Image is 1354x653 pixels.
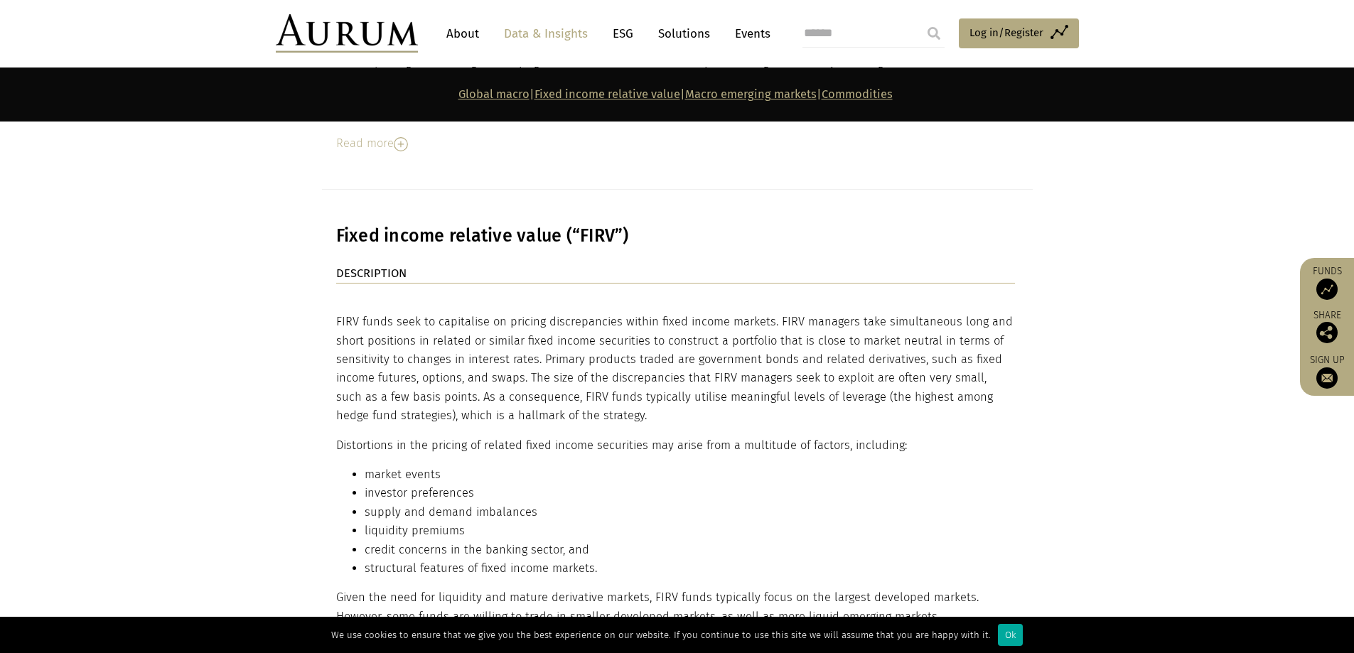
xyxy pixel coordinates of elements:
img: Aurum [276,14,418,53]
span: Log in/Register [969,24,1043,41]
strong: | | | [458,87,893,101]
a: Global macro [458,87,530,101]
p: Given the need for liquidity and mature derivative markets, FIRV funds typically focus on the lar... [336,588,1015,626]
li: structural features of fixed income markets. [365,559,1015,578]
img: Share this post [1316,322,1338,343]
li: market events [365,465,1015,484]
li: investor preferences [365,484,1015,502]
a: Events [728,21,770,47]
a: Funds [1307,265,1347,300]
input: Submit [920,19,948,48]
a: Data & Insights [497,21,595,47]
div: Ok [998,624,1023,646]
p: Distortions in the pricing of related fixed income securities may arise from a multitude of facto... [336,436,1015,455]
a: Sign up [1307,354,1347,389]
a: About [439,21,486,47]
img: Access Funds [1316,279,1338,300]
img: Read More [394,137,408,151]
a: ESG [606,21,640,47]
a: Log in/Register [959,18,1079,48]
li: liquidity premiums [365,522,1015,540]
div: Share [1307,311,1347,343]
a: Solutions [651,21,717,47]
img: Sign up to our newsletter [1316,367,1338,389]
a: Commodities [822,87,893,101]
div: Read more [336,134,1015,153]
a: Macro emerging markets [685,87,817,101]
li: supply and demand imbalances [365,503,1015,522]
a: Fixed income relative value [534,87,680,101]
strong: DESCRIPTION [336,266,407,280]
h3: Fixed income relative value (“FIRV”) [336,225,1015,247]
li: credit concerns in the banking sector, and [365,541,1015,559]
